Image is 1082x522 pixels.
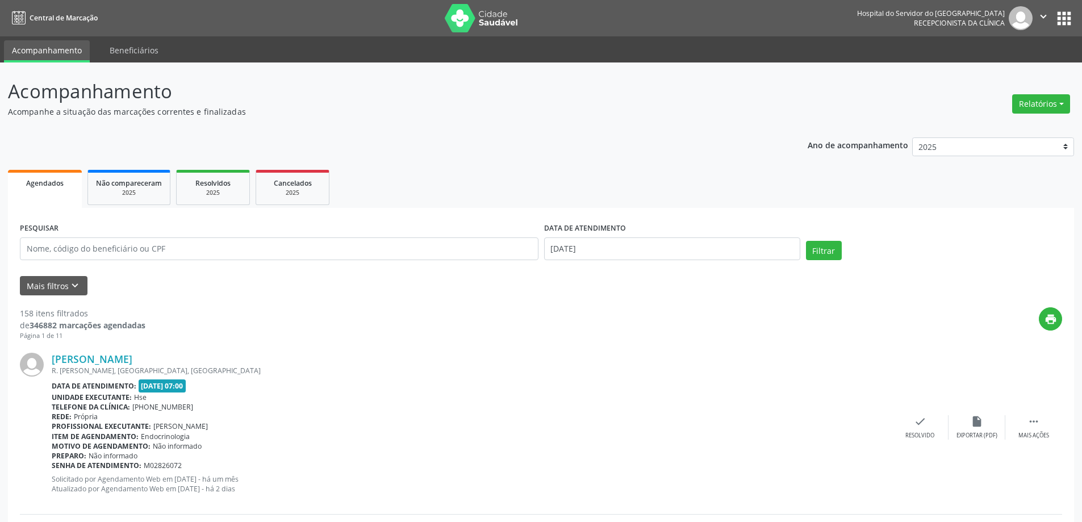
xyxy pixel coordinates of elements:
a: Central de Marcação [8,9,98,27]
p: Solicitado por Agendamento Web em [DATE] - há um mês Atualizado por Agendamento Web em [DATE] - h... [52,474,892,494]
div: Exportar (PDF) [956,432,997,440]
label: DATA DE ATENDIMENTO [544,220,626,237]
div: Resolvido [905,432,934,440]
p: Ano de acompanhamento [808,137,908,152]
div: Mais ações [1018,432,1049,440]
b: Rede: [52,412,72,421]
button: print [1039,307,1062,331]
span: Resolvidos [195,178,231,188]
i: keyboard_arrow_down [69,279,81,292]
b: Data de atendimento: [52,381,136,391]
div: Hospital do Servidor do [GEOGRAPHIC_DATA] [857,9,1005,18]
span: Central de Marcação [30,13,98,23]
img: img [20,353,44,377]
i:  [1037,10,1050,23]
span: Endocrinologia [141,432,190,441]
span: Recepcionista da clínica [914,18,1005,28]
div: 158 itens filtrados [20,307,145,319]
b: Senha de atendimento: [52,461,141,470]
span: Não compareceram [96,178,162,188]
div: de [20,319,145,331]
i:  [1027,415,1040,428]
input: Selecione um intervalo [544,237,800,260]
div: 2025 [96,189,162,197]
a: [PERSON_NAME] [52,353,132,365]
div: 2025 [264,189,321,197]
strong: 346882 marcações agendadas [30,320,145,331]
a: Beneficiários [102,40,166,60]
span: M02826072 [144,461,182,470]
span: [DATE] 07:00 [139,379,186,392]
button:  [1033,6,1054,30]
span: Cancelados [274,178,312,188]
div: Página 1 de 11 [20,331,145,341]
span: Hse [134,392,147,402]
b: Unidade executante: [52,392,132,402]
img: img [1009,6,1033,30]
span: [PHONE_NUMBER] [132,402,193,412]
b: Preparo: [52,451,86,461]
b: Profissional executante: [52,421,151,431]
a: Acompanhamento [4,40,90,62]
button: Mais filtroskeyboard_arrow_down [20,276,87,296]
span: Não informado [153,441,202,451]
i: print [1045,313,1057,325]
div: 2025 [185,189,241,197]
b: Item de agendamento: [52,432,139,441]
button: Relatórios [1012,94,1070,114]
input: Nome, código do beneficiário ou CPF [20,237,538,260]
b: Telefone da clínica: [52,402,130,412]
label: PESQUISAR [20,220,59,237]
span: Não informado [89,451,137,461]
span: Agendados [26,178,64,188]
i: insert_drive_file [971,415,983,428]
p: Acompanhamento [8,77,754,106]
div: R. [PERSON_NAME], [GEOGRAPHIC_DATA], [GEOGRAPHIC_DATA] [52,366,892,375]
span: Própria [74,412,98,421]
p: Acompanhe a situação das marcações correntes e finalizadas [8,106,754,118]
span: [PERSON_NAME] [153,421,208,431]
i: check [914,415,926,428]
b: Motivo de agendamento: [52,441,151,451]
button: Filtrar [806,241,842,260]
button: apps [1054,9,1074,28]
